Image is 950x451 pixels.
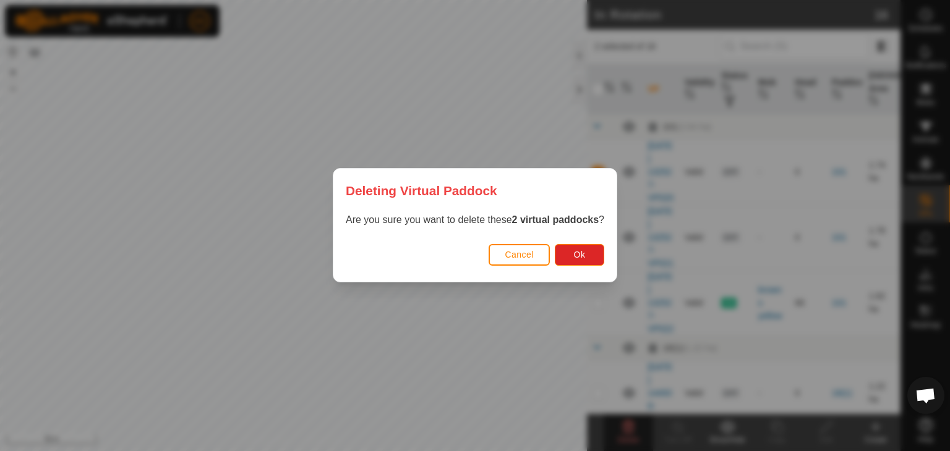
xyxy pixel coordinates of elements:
span: Cancel [505,250,534,260]
span: Are you sure you want to delete these ? [346,215,604,225]
span: Deleting Virtual Paddock [346,181,497,200]
span: Ok [574,250,586,260]
button: Ok [555,244,604,266]
div: Open chat [907,377,944,414]
strong: 2 virtual paddocks [512,215,599,225]
button: Cancel [489,244,550,266]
